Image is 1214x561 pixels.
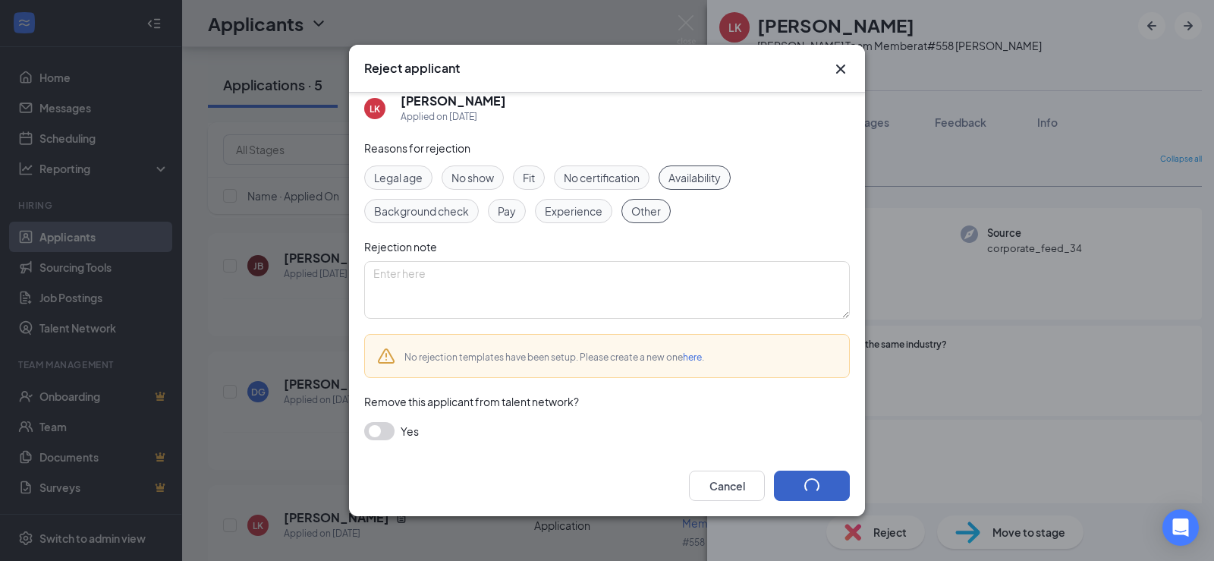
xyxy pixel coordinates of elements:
span: No show [451,169,494,186]
span: Other [631,203,661,219]
span: Background check [374,203,469,219]
span: Reasons for rejection [364,141,470,155]
span: Remove this applicant from talent network? [364,395,579,408]
span: No rejection templates have been setup. Please create a new one . [404,351,704,363]
span: Pay [498,203,516,219]
span: No certification [564,169,640,186]
a: here [683,351,702,363]
span: Rejection note [364,240,437,254]
button: Close [832,60,850,78]
h5: [PERSON_NAME] [401,93,506,109]
svg: Warning [377,347,395,365]
svg: Cross [832,60,850,78]
span: Availability [668,169,721,186]
span: Legal age [374,169,423,186]
span: Fit [523,169,535,186]
div: Applied on [DATE] [401,109,506,124]
div: LK [370,102,380,115]
span: Experience [545,203,602,219]
div: Open Intercom Messenger [1162,509,1199,546]
span: Yes [401,422,419,440]
h3: Reject applicant [364,60,460,77]
button: Cancel [689,471,765,501]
